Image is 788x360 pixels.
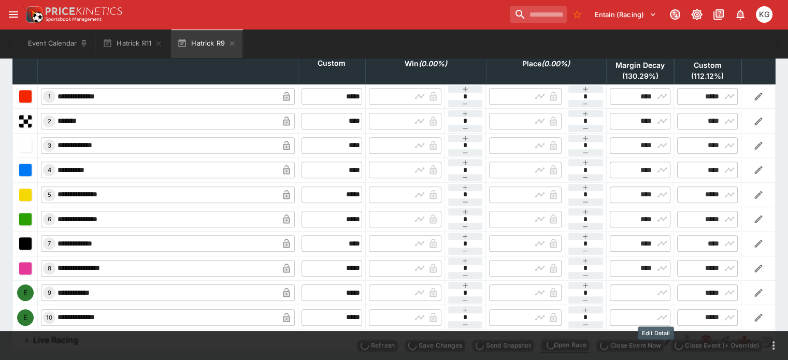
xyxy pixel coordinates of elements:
[46,7,122,15] img: PriceKinetics
[767,339,780,352] button: more
[46,166,53,174] span: 4
[677,46,738,81] div: excl. Emergencies (99.10%)
[96,29,169,58] button: Hatrick R11
[589,6,663,23] button: Select Tenant
[753,3,776,26] button: Kevin Gutschlag
[731,5,750,24] button: Notifications
[46,191,53,198] span: 5
[46,215,53,223] span: 6
[4,5,23,24] button: open drawer
[17,309,34,326] div: E
[298,42,365,84] th: Custom
[539,338,591,352] div: split button
[541,57,570,70] em: ( 0.00 %)
[12,330,660,351] button: Live Racing
[171,29,242,58] button: Hatrick R9
[22,29,94,58] button: Event Calendar
[569,6,585,23] button: No Bookmarks
[638,326,674,339] div: Edit Detail
[510,6,567,23] input: search
[44,314,54,321] span: 10
[17,284,34,301] div: E
[46,289,53,296] span: 9
[419,57,447,70] em: ( 0.00 %)
[677,71,738,81] span: ( 112.12 %)
[511,57,581,70] span: excl. Emergencies (0.00%)
[46,240,53,247] span: 7
[709,5,728,24] button: Documentation
[610,46,670,81] div: excl. Emergencies (130.29%)
[756,6,772,23] div: Kevin Gutschlag
[46,265,53,272] span: 8
[677,61,738,70] span: Custom
[666,5,684,24] button: Connected to PK
[46,93,53,100] span: 1
[610,71,670,81] span: ( 130.29 %)
[23,4,44,25] img: PriceKinetics Logo
[46,142,53,149] span: 3
[46,17,102,22] img: Sportsbook Management
[393,57,459,70] span: excl. Emergencies (0.00%)
[46,118,53,125] span: 2
[687,5,706,24] button: Toggle light/dark mode
[734,330,755,351] a: f0cf0156-b5d2-486d-bf80-7147c7919372
[610,61,670,70] span: Margin Decay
